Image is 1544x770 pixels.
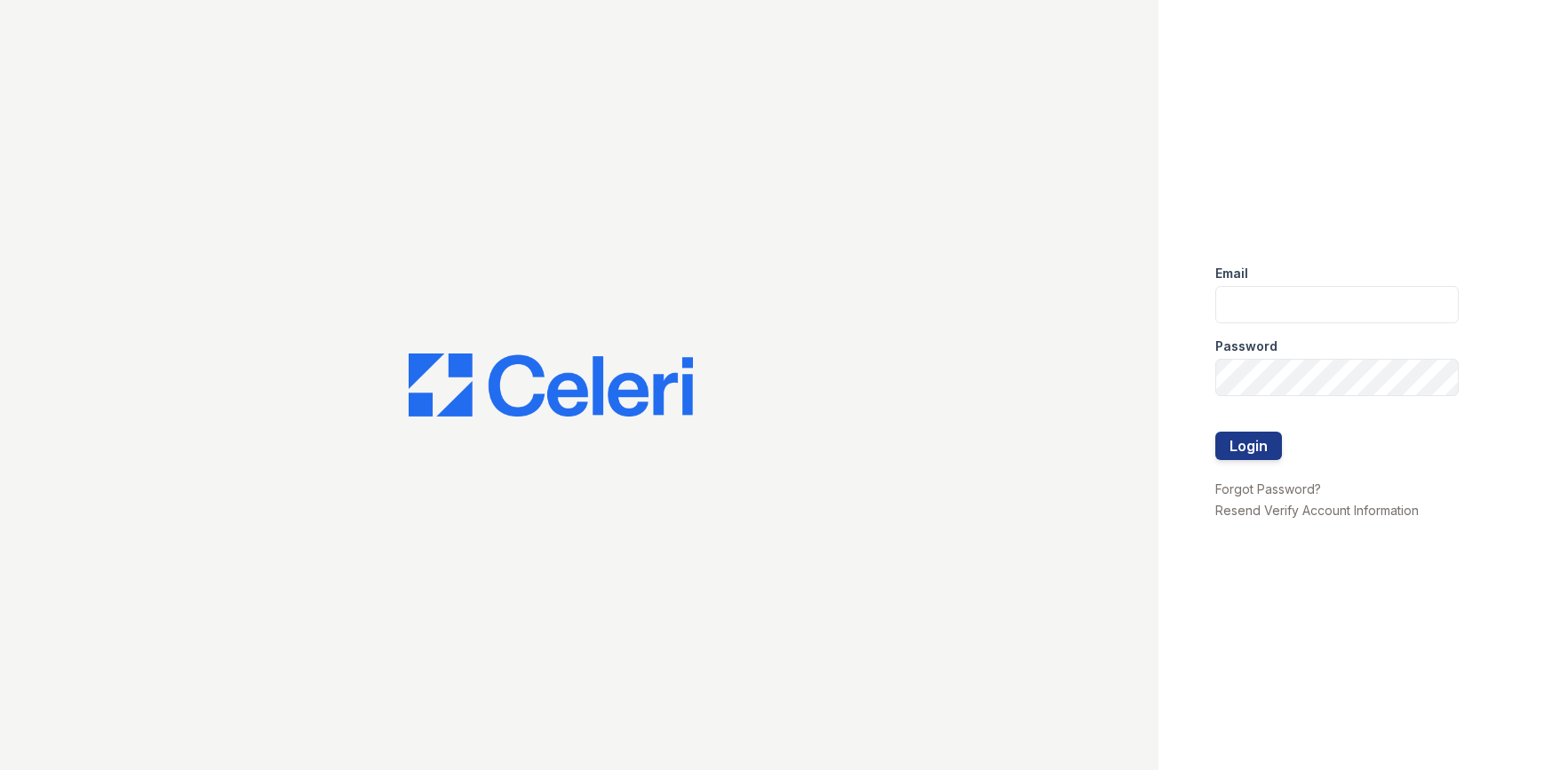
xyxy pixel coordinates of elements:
button: Login [1215,432,1282,460]
label: Email [1215,265,1248,282]
label: Password [1215,337,1277,355]
a: Forgot Password? [1215,481,1321,496]
a: Resend Verify Account Information [1215,503,1419,518]
img: CE_Logo_Blue-a8612792a0a2168367f1c8372b55b34899dd931a85d93a1a3d3e32e68fde9ad4.png [409,353,693,417]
